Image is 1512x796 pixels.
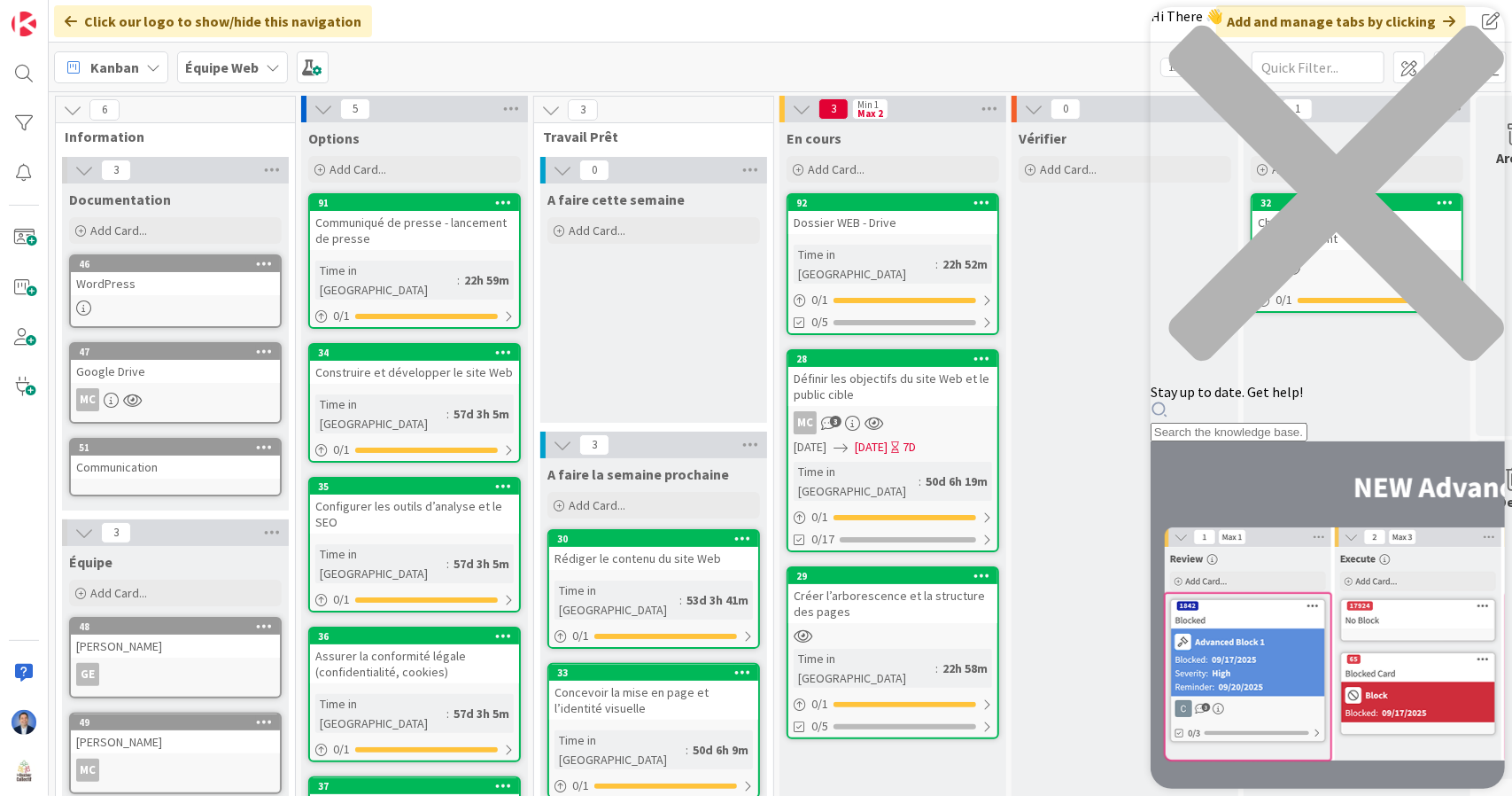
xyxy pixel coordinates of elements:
[1216,5,1466,37] div: Add and manage tabs by clicking
[310,644,519,683] div: Assurer la conformité légale (confidentialité, cookies)
[794,245,935,284] div: Time in [GEOGRAPHIC_DATA]
[310,628,519,683] div: 36Assurer la conformité légale (confidentialité, cookies)
[90,57,139,78] span: Kanban
[310,305,519,327] div: 0/1
[310,439,519,461] div: 0/1
[310,195,519,250] div: 91Communiqué de presse - lancement de presse
[330,161,386,177] span: Add Card...
[788,367,997,406] div: Définir les objectifs du site Web et le public cible
[549,531,758,547] div: 30
[90,585,147,601] span: Add Card...
[449,554,514,574] div: 57d 3h 5m
[71,714,280,753] div: 49[PERSON_NAME]
[71,714,280,730] div: 49
[71,360,280,383] div: Google Drive
[71,663,280,686] div: GE
[71,456,280,479] div: Communication
[549,665,758,720] div: 33Concevoir la mise en page et l’identité visuelle
[857,109,883,118] div: Max 2
[938,659,992,678] div: 22h 58m
[788,289,997,311] div: 0/1
[811,313,828,332] span: 0/5
[811,530,834,549] span: 0/17
[318,347,519,359] div: 34
[557,533,758,545] div: 30
[310,589,519,611] div: 0/1
[857,100,879,109] div: Min 1
[794,649,935,688] div: Time in [GEOGRAPHIC_DATA]
[682,590,753,610] div: 53d 3h 41m
[788,568,997,623] div: 29Créer l’arborescence et la structure des pages
[811,717,828,736] span: 0/5
[794,411,817,434] div: MC
[333,590,350,609] span: 0 / 1
[549,531,758,570] div: 30Rédiger le contenu du site Web
[569,497,625,513] span: Add Card...
[310,495,519,534] div: Configurer les outils d’analyse et le SEO
[310,211,519,250] div: Communiqué de presse - lancement de presse
[903,438,916,457] div: 7D
[788,568,997,584] div: 29
[788,411,997,434] div: MC
[818,98,849,120] span: 3
[310,628,519,644] div: 36
[919,472,921,491] span: :
[71,388,280,411] div: MC
[808,161,865,177] span: Add Card...
[90,222,147,238] span: Add Card...
[572,776,589,795] span: 0 / 1
[71,619,280,658] div: 48[PERSON_NAME]
[318,480,519,493] div: 35
[101,160,131,181] span: 3
[554,730,686,769] div: Time in [GEOGRAPHIC_DATA]
[788,211,997,234] div: Dossier WEB - Drive
[310,361,519,384] div: Construire et développer le site Web
[12,760,36,784] img: avatar
[830,416,841,427] span: 3
[935,659,938,678] span: :
[446,554,449,574] span: :
[579,434,609,456] span: 3
[310,479,519,534] div: 35Configurer les outils d’analyse et le SEO
[69,553,112,571] span: Équipe
[568,99,598,121] span: 3
[569,222,625,238] span: Add Card...
[315,261,457,300] div: Time in [GEOGRAPHIC_DATA]
[688,740,753,760] div: 50d 6h 9m
[76,388,99,411] div: MC
[549,681,758,720] div: Concevoir la mise en page et l’identité visuelle
[71,440,280,479] div: 51Communication
[446,404,449,424] span: :
[315,544,446,583] div: Time in [GEOGRAPHIC_DATA]
[71,256,280,295] div: 46WordPress
[811,508,828,527] span: 0 / 1
[935,254,938,274] span: :
[71,730,280,753] div: [PERSON_NAME]
[71,619,280,635] div: 48
[310,738,519,761] div: 0/1
[79,346,280,358] div: 47
[579,160,609,181] span: 0
[71,759,280,782] div: MC
[686,740,688,760] span: :
[549,547,758,570] div: Rédiger le contenu du site Web
[71,272,280,295] div: WordPress
[54,5,372,37] div: Click our logo to show/hide this navigation
[572,627,589,645] span: 0 / 1
[79,716,280,729] div: 49
[788,351,997,406] div: 28Définir les objectifs du site Web et le public cible
[12,710,36,735] img: DP
[71,344,280,360] div: 47
[318,630,519,643] div: 36
[185,59,259,76] b: Équipe Web
[449,404,514,424] div: 57d 3h 5m
[310,479,519,495] div: 35
[37,3,81,24] span: Support
[1019,129,1066,147] span: Vérifier
[460,270,514,290] div: 22h 59m
[794,462,919,501] div: Time in [GEOGRAPHIC_DATA]
[547,465,729,483] span: A faire la semaine prochaine
[796,570,997,582] div: 29
[921,472,992,491] div: 50d 6h 19m
[557,667,758,679] div: 33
